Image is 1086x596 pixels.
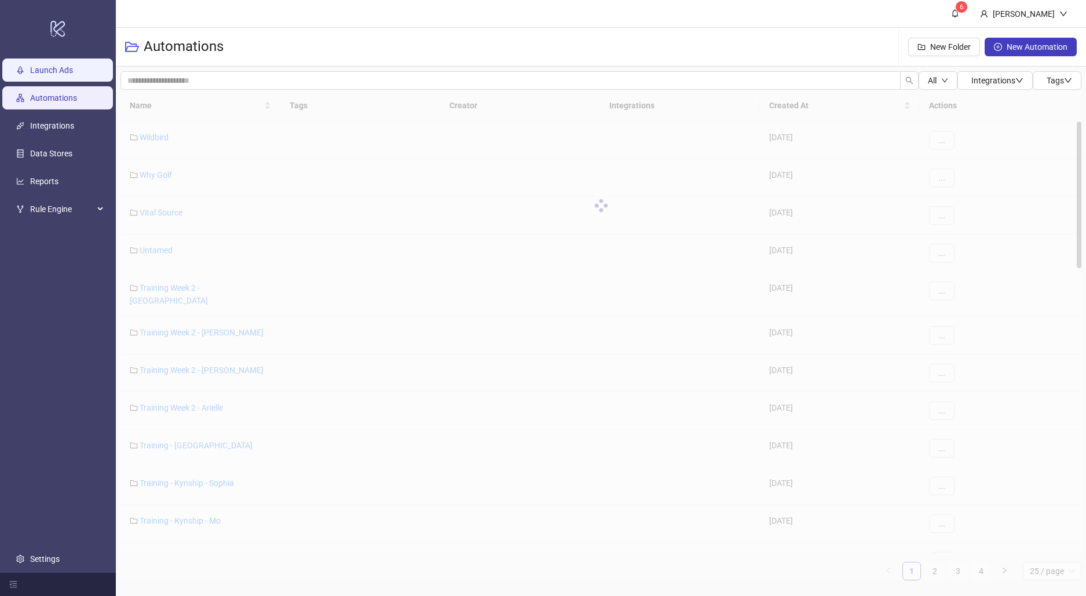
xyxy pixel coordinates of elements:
span: 6 [960,3,964,11]
span: search [905,76,913,85]
span: down [1059,10,1067,18]
button: Alldown [919,71,957,90]
a: Launch Ads [30,65,73,75]
span: Integrations [971,76,1023,85]
span: menu-fold [9,580,17,588]
span: down [941,77,948,84]
a: Integrations [30,121,74,130]
sup: 6 [956,1,967,13]
span: New Folder [930,42,971,52]
span: bell [951,9,959,17]
span: folder-add [917,43,926,51]
span: down [1064,76,1072,85]
a: Data Stores [30,149,72,158]
span: fork [16,205,24,213]
a: Reports [30,177,58,186]
span: folder-open [125,40,139,54]
div: [PERSON_NAME] [988,8,1059,20]
span: New Automation [1007,42,1067,52]
h3: Automations [144,38,224,56]
button: Tagsdown [1033,71,1081,90]
span: down [1015,76,1023,85]
span: user [980,10,988,18]
a: Automations [30,93,77,103]
span: Rule Engine [30,198,94,221]
button: New Folder [908,38,980,56]
button: Integrationsdown [957,71,1033,90]
button: New Automation [985,38,1077,56]
span: Tags [1047,76,1072,85]
span: All [928,76,937,85]
a: Settings [30,554,60,564]
span: plus-circle [994,43,1002,51]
